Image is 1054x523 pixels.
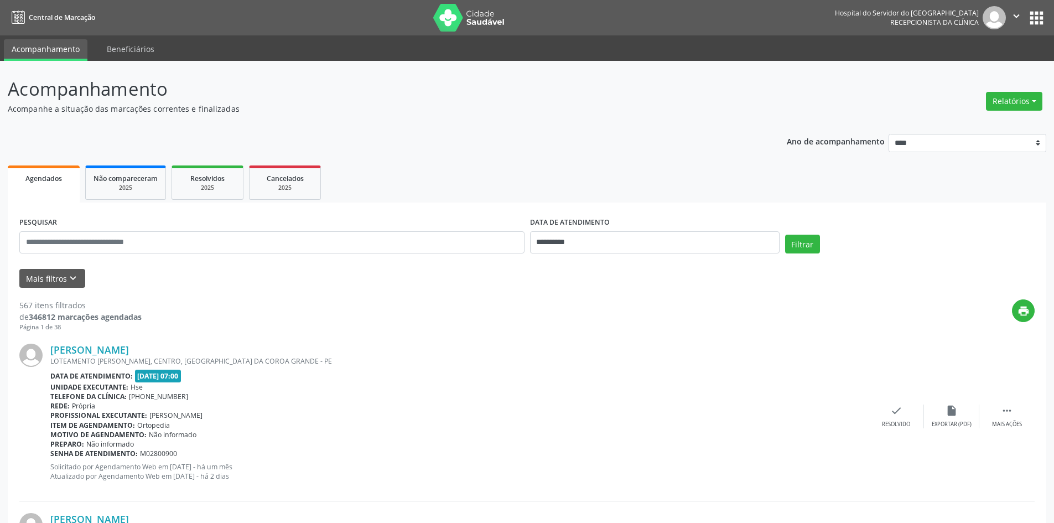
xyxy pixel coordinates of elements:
button: print [1012,299,1035,322]
span: [PERSON_NAME] [149,411,203,420]
span: [PHONE_NUMBER] [129,392,188,401]
div: 567 itens filtrados [19,299,142,311]
div: Página 1 de 38 [19,323,142,332]
button: Filtrar [785,235,820,253]
i: check [890,405,902,417]
p: Ano de acompanhamento [787,134,885,148]
b: Preparo: [50,439,84,449]
span: Não compareceram [94,174,158,183]
a: Beneficiários [99,39,162,59]
label: PESQUISAR [19,214,57,231]
b: Profissional executante: [50,411,147,420]
div: Resolvido [882,421,910,428]
label: DATA DE ATENDIMENTO [530,214,610,231]
div: 2025 [257,184,313,192]
span: Resolvidos [190,174,225,183]
b: Unidade executante: [50,382,128,392]
span: Não informado [149,430,196,439]
div: 2025 [180,184,235,192]
b: Item de agendamento: [50,421,135,430]
span: Hse [131,382,143,392]
span: Própria [72,401,95,411]
div: de [19,311,142,323]
span: [DATE] 07:00 [135,370,181,382]
b: Data de atendimento: [50,371,133,381]
i:  [1010,10,1022,22]
button:  [1006,6,1027,29]
button: Relatórios [986,92,1042,111]
i: insert_drive_file [946,405,958,417]
b: Rede: [50,401,70,411]
a: Acompanhamento [4,39,87,61]
button: Mais filtroskeyboard_arrow_down [19,269,85,288]
p: Acompanhamento [8,75,735,103]
strong: 346812 marcações agendadas [29,312,142,322]
b: Telefone da clínica: [50,392,127,401]
div: 2025 [94,184,158,192]
i: keyboard_arrow_down [67,272,79,284]
a: Central de Marcação [8,8,95,27]
b: Motivo de agendamento: [50,430,147,439]
span: Recepcionista da clínica [890,18,979,27]
span: Ortopedia [137,421,170,430]
i: print [1017,305,1030,317]
div: LOTEAMENTO [PERSON_NAME], CENTRO, [GEOGRAPHIC_DATA] DA COROA GRANDE - PE [50,356,869,366]
span: Central de Marcação [29,13,95,22]
div: Hospital do Servidor do [GEOGRAPHIC_DATA] [835,8,979,18]
p: Solicitado por Agendamento Web em [DATE] - há um mês Atualizado por Agendamento Web em [DATE] - h... [50,462,869,481]
div: Mais ações [992,421,1022,428]
a: [PERSON_NAME] [50,344,129,356]
p: Acompanhe a situação das marcações correntes e finalizadas [8,103,735,115]
b: Senha de atendimento: [50,449,138,458]
span: Não informado [86,439,134,449]
i:  [1001,405,1013,417]
img: img [19,344,43,367]
span: M02800900 [140,449,177,458]
span: Cancelados [267,174,304,183]
button: apps [1027,8,1046,28]
span: Agendados [25,174,62,183]
img: img [983,6,1006,29]
div: Exportar (PDF) [932,421,972,428]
